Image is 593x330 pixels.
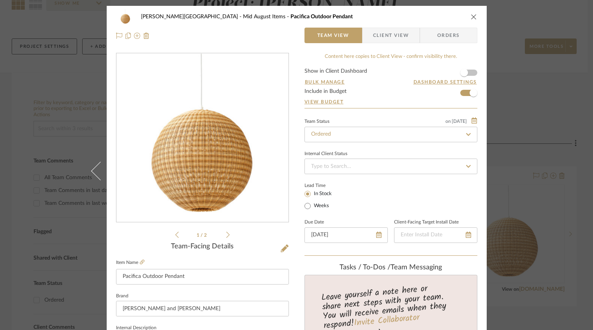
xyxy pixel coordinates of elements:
input: Type to Search… [304,159,477,174]
span: Pacifica Outdoor Pendant [290,14,353,19]
span: Tasks / To-Dos / [340,264,391,271]
span: 1 [197,233,201,237]
input: Enter Item Name [116,269,289,285]
input: Enter Brand [116,301,289,316]
img: 470c7567-f15a-4549-85e1-45aec1dbdabe_436x436.jpg [135,54,270,222]
div: Team-Facing Details [116,243,289,251]
mat-radio-group: Select item type [304,189,345,211]
label: Item Name [116,259,144,266]
button: Dashboard Settings [413,79,477,86]
span: Team View [317,28,349,43]
div: team Messaging [304,264,477,272]
label: Due Date [304,220,324,224]
a: View Budget [304,99,477,105]
input: Enter Due Date [304,227,388,243]
span: [DATE] [451,119,468,124]
input: Enter Install Date [394,227,477,243]
label: Weeks [312,203,329,210]
img: Remove from project [143,33,150,39]
button: Bulk Manage [304,79,345,86]
span: 2 [204,233,208,237]
div: Content here copies to Client View - confirm visibility there. [304,53,477,61]
button: close [470,13,477,20]
span: [PERSON_NAME][GEOGRAPHIC_DATA] [141,14,243,19]
span: Mid August Items [243,14,290,19]
span: Client View [373,28,409,43]
div: 0 [116,54,289,222]
label: Lead Time [304,182,345,189]
label: Client-Facing Target Install Date [394,220,459,224]
input: Type to Search… [304,127,477,142]
div: Internal Client Status [304,152,347,156]
span: / [201,233,204,237]
img: 470c7567-f15a-4549-85e1-45aec1dbdabe_48x40.jpg [116,9,135,24]
label: Brand [116,294,128,298]
label: In Stock [312,190,332,197]
div: Team Status [304,120,329,124]
label: Internal Description [116,326,157,330]
span: on [445,119,451,124]
span: Orders [429,28,468,43]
